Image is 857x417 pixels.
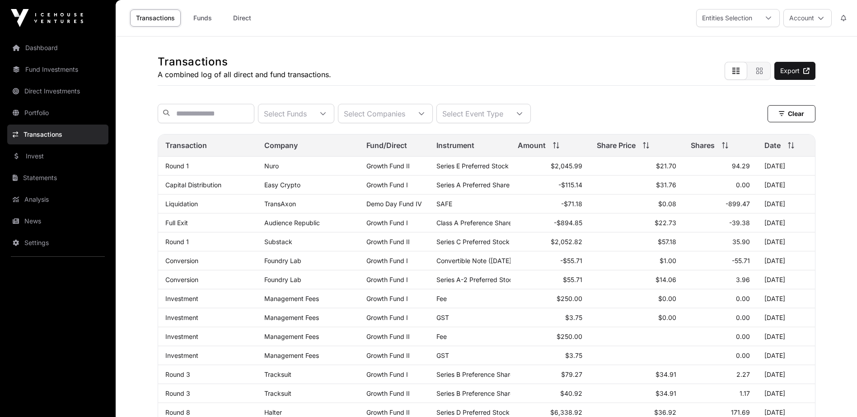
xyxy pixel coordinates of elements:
[264,333,351,340] p: Management Fees
[510,289,590,308] td: $250.00
[736,276,750,283] span: 3.96
[518,140,546,151] span: Amount
[654,408,676,416] span: $36.92
[757,270,815,289] td: [DATE]
[366,352,410,359] a: Growth Fund II
[726,200,750,208] span: -899.47
[366,333,410,340] a: Growth Fund II
[264,200,296,208] a: TransAxon
[740,389,750,397] span: 1.17
[366,389,410,397] a: Growth Fund II
[510,308,590,327] td: $3.75
[656,162,676,170] span: $21.70
[658,314,676,321] span: $0.00
[165,162,189,170] a: Round 1
[757,346,815,365] td: [DATE]
[264,352,351,359] p: Management Fees
[731,408,750,416] span: 171.69
[436,314,449,321] span: GST
[656,276,676,283] span: $14.06
[757,327,815,346] td: [DATE]
[264,140,298,151] span: Company
[436,140,474,151] span: Instrument
[732,162,750,170] span: 94.29
[691,140,715,151] span: Shares
[264,371,291,378] a: Tracksuit
[7,103,108,123] a: Portfolio
[656,389,676,397] span: $34.91
[264,408,282,416] a: Halter
[7,125,108,144] a: Transactions
[436,238,510,246] span: Series C Preferred Stock
[597,140,636,151] span: Share Price
[736,371,750,378] span: 2.27
[510,157,590,176] td: $2,045.99
[165,352,198,359] a: Investment
[510,176,590,195] td: -$115.14
[184,9,220,27] a: Funds
[510,346,590,365] td: $3.75
[510,213,590,232] td: -$894.85
[7,38,108,58] a: Dashboard
[338,104,411,123] div: Select Companies
[130,9,181,27] a: Transactions
[7,81,108,101] a: Direct Investments
[436,408,510,416] span: Series D Preferred Stock
[165,200,198,208] a: Liquidation
[436,219,515,227] span: Class A Preference Shares
[366,295,408,302] a: Growth Fund I
[436,371,517,378] span: Series B Preference Shares
[436,181,510,189] span: Series A Preferred Share
[757,251,815,270] td: [DATE]
[366,162,410,170] a: Growth Fund II
[436,276,516,283] span: Series A-2 Preferred Stock
[655,219,676,227] span: $22.73
[656,371,676,378] span: $34.91
[7,233,108,253] a: Settings
[366,200,422,208] a: Demo Day Fund IV
[366,371,408,378] a: Growth Fund I
[437,104,509,123] div: Select Event Type
[757,213,815,232] td: [DATE]
[757,195,815,213] td: [DATE]
[436,257,514,264] span: Convertible Note ([DATE])
[366,257,408,264] a: Growth Fund I
[165,333,198,340] a: Investment
[436,162,509,170] span: Series E Preferred Stock
[774,62,815,80] a: Export
[783,9,832,27] button: Account
[366,181,408,189] a: Growth Fund I
[264,295,351,302] p: Management Fees
[165,371,190,378] a: Round 3
[264,162,279,170] a: Nuro
[736,333,750,340] span: 0.00
[366,276,408,283] a: Growth Fund I
[436,333,447,340] span: Fee
[264,238,292,246] a: Substack
[366,314,408,321] a: Growth Fund I
[510,270,590,289] td: $55.71
[510,327,590,346] td: $250.00
[436,389,517,397] span: Series B Preference Shares
[366,219,408,227] a: Growth Fund I
[11,9,83,27] img: Icehouse Ventures Logo
[697,9,758,27] div: Entities Selection
[736,314,750,321] span: 0.00
[757,157,815,176] td: [DATE]
[658,238,676,246] span: $57.18
[7,146,108,166] a: Invest
[510,384,590,403] td: $40.92
[812,374,857,417] iframe: Chat Widget
[656,181,676,189] span: $31.76
[510,232,590,251] td: $2,052.82
[757,176,815,195] td: [DATE]
[264,219,320,227] a: Audience Republic
[757,308,815,327] td: [DATE]
[736,181,750,189] span: 0.00
[658,200,676,208] span: $0.08
[366,408,410,416] a: Growth Fund II
[729,219,750,227] span: -39.38
[436,295,447,302] span: Fee
[165,314,198,321] a: Investment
